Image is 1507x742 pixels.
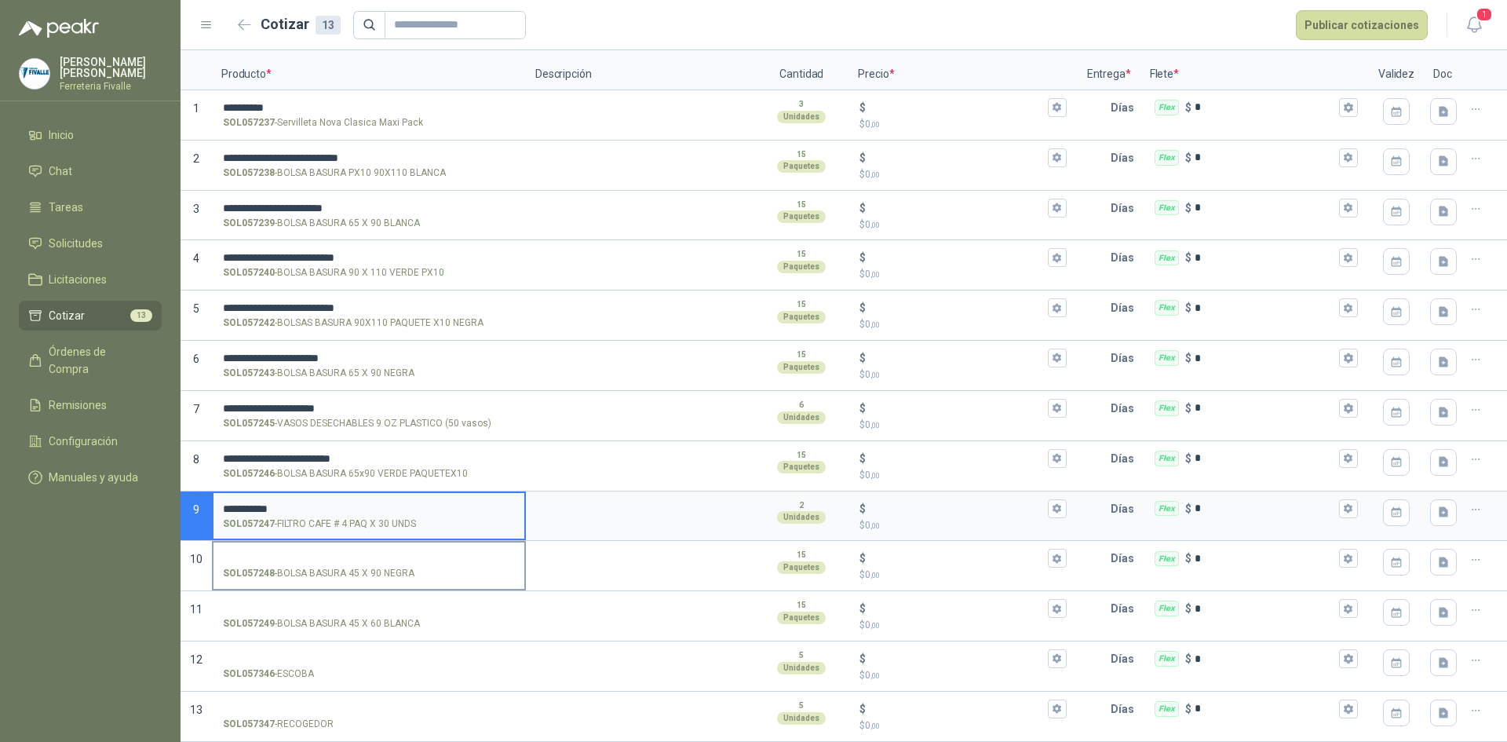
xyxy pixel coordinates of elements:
[859,167,1066,182] p: $
[1155,300,1179,316] div: Flex
[1195,353,1336,364] input: Flex $
[859,418,1066,433] p: $
[1195,152,1336,163] input: Flex $
[869,302,1044,314] input: $$0,00
[1339,298,1358,317] button: Flex $
[777,461,826,473] div: Paquetes
[1048,148,1067,167] button: $$0,00
[777,561,826,574] div: Paquetes
[1476,7,1493,22] span: 1
[1048,599,1067,618] button: $$0,00
[859,267,1066,282] p: $
[865,419,880,430] span: 0
[859,600,866,617] p: $
[1185,700,1191,718] p: $
[1048,649,1067,668] button: $$0,00
[1155,451,1179,466] div: Flex
[1155,150,1179,166] div: Flex
[859,468,1066,483] p: $
[1111,593,1140,624] p: Días
[859,349,866,367] p: $
[865,319,880,330] span: 0
[1339,449,1358,468] button: Flex $
[1195,553,1336,565] input: Flex $
[1111,643,1140,674] p: Días
[49,397,107,414] span: Remisiones
[869,152,1044,163] input: $$0,00
[223,353,515,364] input: SOL057243-BOLSA BASURA 65 X 90 NEGRA
[223,616,420,631] p: - BOLSA BASURA 45 X 60 BLANCA
[1111,443,1140,474] p: Días
[1339,599,1358,618] button: Flex $
[869,603,1044,615] input: $$0,00
[1111,142,1140,174] p: Días
[1185,199,1191,217] p: $
[865,720,880,731] span: 0
[1155,601,1179,616] div: Flex
[49,343,147,378] span: Órdenes de Compra
[223,566,275,581] strong: SOL057248
[859,99,866,116] p: $
[223,302,515,314] input: SOL057242-BOLSAS BASURA 90X110 PAQUETE X10 NEGRA
[797,599,806,612] p: 15
[1185,349,1191,367] p: $
[212,59,526,90] p: Producto
[223,603,515,615] input: SOL057249-BOLSA BASURA 45 X 60 BLANCA
[865,169,880,180] span: 0
[223,265,444,280] p: - BOLSA BASURA 90 X 110 VERDE PX10
[49,235,103,252] span: Solicitudes
[1185,450,1191,467] p: $
[1048,298,1067,317] button: $$0,00
[1339,148,1358,167] button: Flex $
[1111,292,1140,323] p: Días
[799,499,804,512] p: 2
[1155,701,1179,717] div: Flex
[1155,551,1179,567] div: Flex
[797,248,806,261] p: 15
[60,57,162,79] p: [PERSON_NAME] [PERSON_NAME]
[754,59,848,90] p: Cantidad
[859,718,1066,733] p: $
[190,553,203,565] span: 10
[19,462,162,492] a: Manuales y ayuda
[1185,299,1191,316] p: $
[223,102,515,114] input: SOL057237-Servilleta Nova Clasica Maxi Pack
[859,400,866,417] p: $
[1195,603,1336,615] input: Flex $
[223,366,275,381] strong: SOL057243
[797,449,806,462] p: 15
[777,662,826,674] div: Unidades
[859,450,866,467] p: $
[223,717,334,732] p: - RECOGEDOR
[1195,302,1336,314] input: Flex $
[859,500,866,517] p: $
[1195,452,1336,464] input: Flex $
[261,13,341,35] h2: Cotizar
[60,82,162,91] p: Ferreteria Fivalle
[859,199,866,217] p: $
[859,299,866,316] p: $
[859,700,866,718] p: $
[223,403,515,415] input: SOL057245-VASOS DESECHABLES 9 OZ PLASTICO (50 vasos)
[20,59,49,89] img: Company Logo
[223,115,275,130] strong: SOL057237
[1155,400,1179,416] div: Flex
[859,149,866,166] p: $
[1111,192,1140,224] p: Días
[870,320,880,329] span: ,00
[19,120,162,150] a: Inicio
[19,265,162,294] a: Licitaciones
[865,470,880,481] span: 0
[1339,199,1358,217] button: Flex $
[870,471,880,480] span: ,00
[1339,549,1358,568] button: Flex $
[865,219,880,230] span: 0
[869,101,1044,113] input: $$0,00
[49,433,118,450] span: Configuración
[19,301,162,331] a: Cotizar13
[193,503,199,516] span: 9
[1339,349,1358,367] button: Flex $
[865,520,880,531] span: 0
[1185,500,1191,517] p: $
[799,399,804,411] p: 6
